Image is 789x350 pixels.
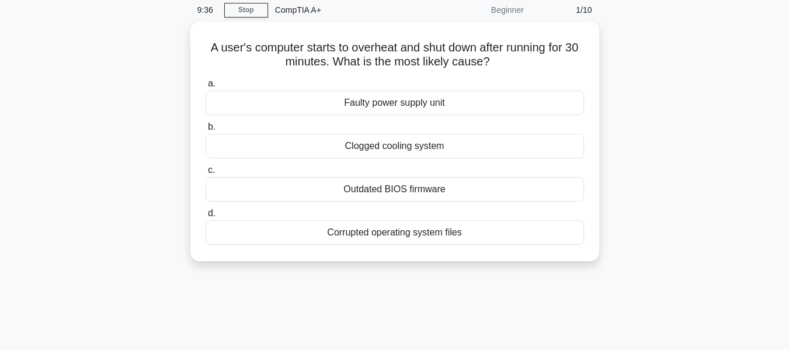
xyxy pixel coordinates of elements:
[224,3,268,18] a: Stop
[208,122,216,131] span: b.
[206,91,584,115] div: Faulty power supply unit
[206,134,584,158] div: Clogged cooling system
[208,208,216,218] span: d.
[208,78,216,88] span: a.
[206,177,584,202] div: Outdated BIOS firmware
[204,40,585,70] h5: A user's computer starts to overheat and shut down after running for 30 minutes. What is the most...
[206,220,584,245] div: Corrupted operating system files
[208,165,215,175] span: c.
